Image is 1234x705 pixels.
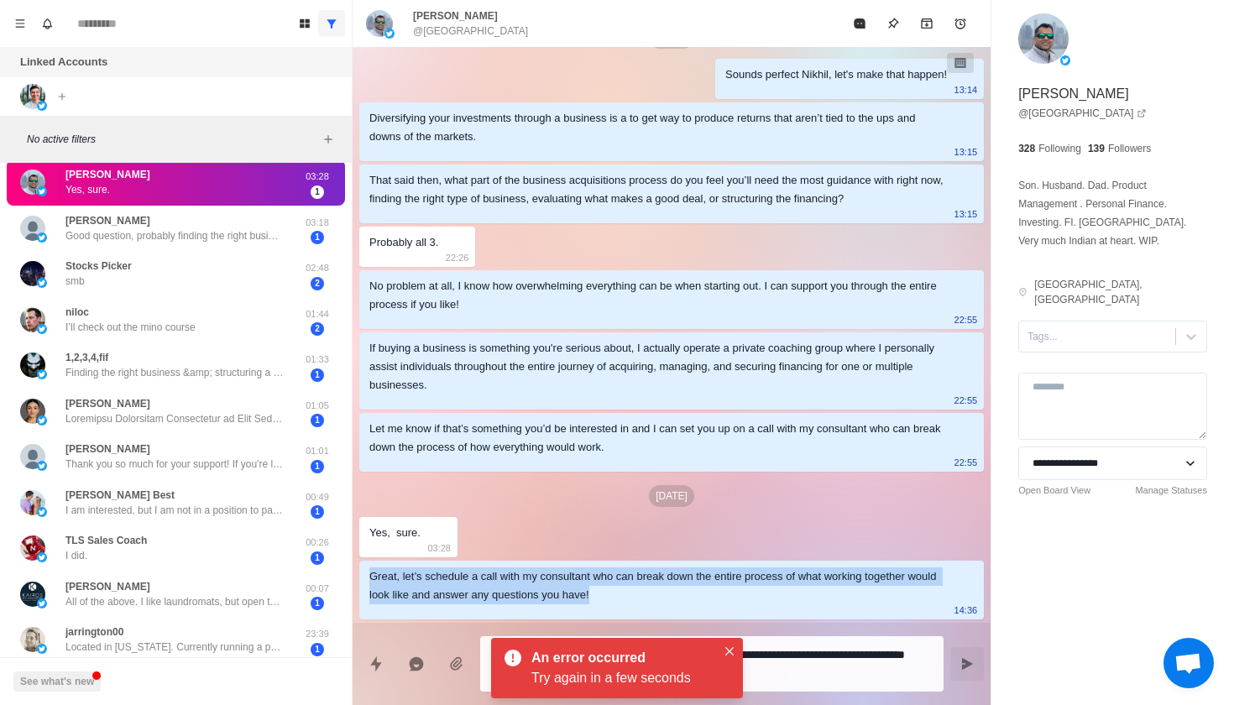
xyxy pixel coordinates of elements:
p: [PERSON_NAME] [1018,84,1129,104]
p: I’ll check out the mino course [65,320,196,335]
p: I did. [65,548,87,563]
a: Open Board View [1018,483,1090,498]
div: No problem at all, I know how overwhelming everything can be when starting out. I can support you... [369,277,947,314]
button: Reply with AI [400,647,433,681]
p: [DATE] [649,485,694,507]
p: 03:28 [427,539,451,557]
img: picture [1060,55,1070,65]
p: 22:55 [954,311,978,329]
p: Following [1038,141,1081,156]
p: [PERSON_NAME] [65,579,150,594]
a: @[GEOGRAPHIC_DATA] [1018,106,1147,121]
button: Add reminder [944,7,977,40]
p: [GEOGRAPHIC_DATA], [GEOGRAPHIC_DATA] [1034,277,1207,307]
button: Close [719,641,740,661]
span: 1 [311,368,324,382]
p: 00:07 [296,582,338,596]
p: 13:15 [954,143,978,161]
p: 01:33 [296,352,338,367]
span: 2 [311,322,324,336]
img: picture [384,29,395,39]
img: picture [37,369,47,379]
p: 22:55 [954,391,978,410]
p: 23:39 [296,627,338,641]
img: picture [20,84,45,109]
div: Probably all 3. [369,233,438,252]
img: picture [37,415,47,426]
button: Add media [440,647,473,681]
p: 01:44 [296,307,338,321]
img: picture [20,352,45,378]
div: Let me know if that’s something you’d be interested in and I can set you up on a call with my con... [369,420,947,457]
span: 1 [311,414,324,427]
span: 1 [311,460,324,473]
img: picture [20,627,45,652]
img: picture [37,232,47,243]
p: 03:28 [296,170,338,184]
button: See what's new [13,671,101,692]
img: picture [20,490,45,515]
button: Menu [7,10,34,37]
img: picture [37,507,47,517]
p: Followers [1108,141,1151,156]
a: Manage Statuses [1135,483,1207,498]
button: Board View [291,10,318,37]
p: I am interested, but I am not in a position to pay for coaching/consulting. However, I am very in... [65,503,284,518]
img: picture [20,399,45,424]
p: Located in [US_STATE]. Currently running a payroll business and would like to add another business. [65,640,284,655]
p: Loremipsu Dolorsitam Consectetur ad Elit Sedd'e Temp Incid, UTLA Et'do magnaal en admini VENI, q ... [65,411,284,426]
div: Yes, sure. [369,524,421,542]
p: No active filters [27,132,318,147]
img: picture [20,444,45,469]
p: 1,2,3,4,fif [65,350,108,365]
img: picture [37,552,47,562]
p: [PERSON_NAME] [413,8,498,23]
p: 139 [1088,141,1105,156]
p: Good question, probably finding the right business and making sure I’m comfortable with the debt ... [65,228,284,243]
span: 2 [311,277,324,290]
div: Sounds perfect Nikhil, let's make that happen! [725,65,947,84]
span: 1 [311,505,324,519]
div: Diversifying your investments through a business is a to get way to produce returns that aren’t t... [369,109,947,146]
p: Son. Husband. Dad. Product Management . Personal Finance. Investing. FI. [GEOGRAPHIC_DATA]. Very ... [1018,176,1207,250]
button: Notifications [34,10,60,37]
img: picture [37,324,47,334]
p: 00:49 [296,490,338,504]
span: 1 [311,643,324,656]
span: 1 [311,551,324,565]
button: Archive [910,7,944,40]
img: picture [20,216,45,241]
p: Finding the right business &amp; structuring a good deal with the current owner. [65,365,284,380]
img: picture [20,261,45,286]
div: Great, let’s schedule a call with my consultant who can break down the entire process of what wor... [369,567,947,604]
p: [PERSON_NAME] [65,441,150,457]
div: Open chat [1163,638,1214,688]
button: Show all conversations [318,10,345,37]
img: picture [37,278,47,288]
img: picture [20,535,45,561]
p: 22:55 [954,453,978,472]
img: picture [37,644,47,654]
div: That said then, what part of the business acquisitions process do you feel you’ll need the most g... [369,171,947,208]
div: Try again in a few seconds [531,668,716,688]
button: Send message [950,647,984,681]
p: 01:01 [296,444,338,458]
p: 328 [1018,141,1035,156]
p: jarrington00 [65,624,123,640]
button: Quick replies [359,647,393,681]
p: Thank you so much for your support! If you're looking for consistent daily cryptocurrency gains, ... [65,457,284,472]
p: 22:26 [446,248,469,267]
button: Mark as read [843,7,876,40]
p: 03:18 [296,216,338,230]
img: picture [366,10,393,37]
img: picture [20,307,45,332]
img: picture [37,186,47,196]
p: [PERSON_NAME] Best [65,488,175,503]
button: Add account [52,86,72,107]
img: picture [37,101,47,111]
span: 1 [311,185,324,199]
img: picture [37,461,47,471]
p: [PERSON_NAME] [65,167,150,182]
p: 01:05 [296,399,338,413]
img: picture [20,170,45,195]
